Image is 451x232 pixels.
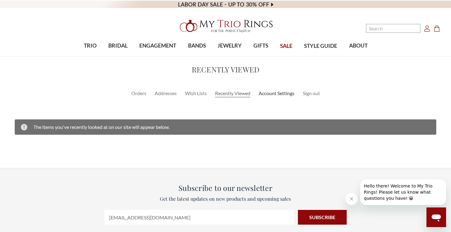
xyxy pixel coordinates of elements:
[87,56,93,56] button: submenu toggle
[248,36,274,56] a: GIFTS
[253,42,268,50] span: GIFTS
[258,56,264,56] button: submenu toggle
[188,42,206,50] span: BANDS
[102,36,133,56] a: BRIDAL
[84,42,97,50] span: TRIO
[274,36,298,56] a: SALE
[345,193,358,205] iframe: Close message
[139,42,176,50] span: ENGAGEMENT
[15,64,436,75] h2: Recently Viewed
[115,56,121,56] button: submenu toggle
[133,36,182,56] a: ENGAGEMENT
[194,56,200,56] button: submenu toggle
[218,42,242,50] span: JEWELRY
[434,25,440,32] svg: cart.cart_preview
[212,36,248,56] a: JEWELRY
[303,90,320,97] a: Sign out
[424,25,430,32] svg: Account
[176,16,275,36] img: My Trio Rings
[131,90,146,97] a: Orders
[78,36,102,56] a: TRIO
[227,56,233,56] button: submenu toggle
[259,90,295,97] a: Account Settings
[131,16,320,36] a: My Trio Rings
[215,90,250,97] a: Recently Viewed
[426,207,446,227] iframe: Button to launch messaging window
[155,90,177,97] a: Addresses
[104,195,346,203] p: Get the latest updates on new products and upcoming sales
[104,210,294,225] input: Your email address
[434,25,444,32] a: Cart with 0 items
[298,210,347,225] input: Subscribe
[33,124,170,130] span: The items you've recently looked at on our site will appear below.
[185,90,207,97] a: Wish Lists
[366,24,420,33] input: Search and use arrows or TAB to navigate results
[104,182,346,193] h3: Subscribe to our newsletter
[304,42,337,50] span: STYLE GUIDE
[360,179,446,205] iframe: Message from company
[155,56,161,56] button: submenu toggle
[298,36,343,56] a: STYLE GUIDE
[182,36,211,56] a: BANDS
[108,42,128,50] span: BRIDAL
[280,42,292,50] span: SALE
